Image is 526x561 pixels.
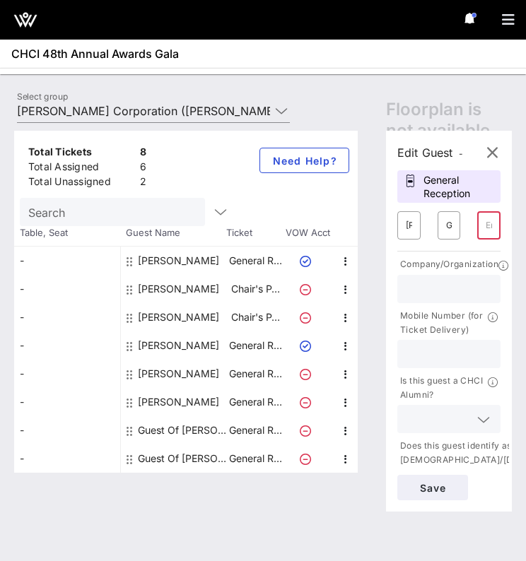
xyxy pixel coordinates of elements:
span: Ticket [226,226,283,240]
div: Santiago Negre [138,388,219,416]
p: General R… [227,388,284,416]
div: Mauricio Villacres [138,331,219,360]
p: Mobile Number (for Ticket Delivery) [397,309,488,337]
label: Select group [17,91,68,102]
button: Need Help? [259,148,349,173]
div: 6 [140,160,146,177]
button: Save [397,475,468,500]
span: - [459,148,463,159]
span: Guest Name [120,226,226,240]
div: Guest Of McDonald's Corporation [138,416,227,444]
p: Is this guest a CHCI Alumni? [397,374,488,402]
div: Edit Guest [397,143,463,163]
p: General R… [227,444,284,473]
div: Guest Of McDonald's Corporation [138,444,227,473]
span: Floorplan is not available for this event [386,99,512,163]
div: - [14,247,120,275]
div: - [14,388,120,416]
span: Save [409,482,457,494]
div: - [14,360,120,388]
input: Last Name* [446,214,452,237]
input: First Name* [406,214,412,237]
div: Total Tickets [28,145,134,163]
p: General R… [227,360,284,388]
span: CHCI 48th Annual Awards Gala [11,45,179,62]
span: Table, Seat [14,226,120,240]
div: Total Unassigned [28,175,134,192]
div: Carlos Mateos [138,275,219,303]
div: 8 [140,145,146,163]
span: Need Help? [271,155,337,167]
span: VOW Acct [283,226,332,240]
div: Total Assigned [28,160,134,177]
div: Alisa La [138,247,219,275]
div: - [14,444,120,473]
div: - [14,416,120,444]
p: General R… [227,247,284,275]
div: - [14,275,120,303]
div: Reggie Love [138,360,219,388]
div: 2 [140,175,146,192]
p: Company/Organization [397,257,498,272]
p: General R… [227,416,284,444]
input: Email* [486,214,492,237]
div: - [14,331,120,360]
div: - [14,303,120,331]
p: Chair's P… [227,275,284,303]
p: Chair's P… [227,303,284,331]
div: Marisol Sanchez [138,303,219,331]
div: General Reception [397,170,501,203]
p: General R… [227,331,284,360]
